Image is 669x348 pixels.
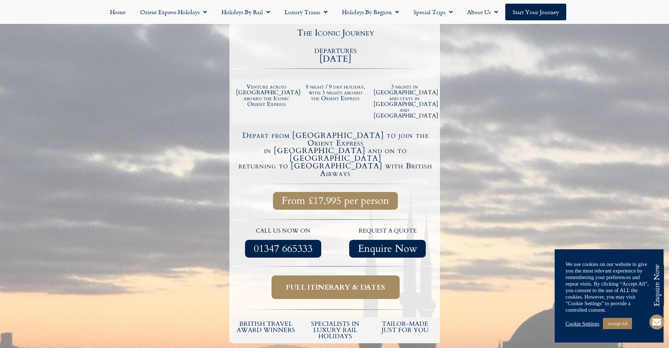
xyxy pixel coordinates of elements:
[236,84,298,107] h2: Venture across [GEOGRAPHIC_DATA] aboard the Iconic Orient Express
[4,4,665,20] nav: Menu
[245,240,321,258] a: 01347 665333
[232,132,439,177] h4: Depart from [GEOGRAPHIC_DATA] to join the Orient Express in [GEOGRAPHIC_DATA] and on to [GEOGRAPH...
[349,240,426,258] a: Enquire Now
[339,226,436,236] p: request a quote
[358,244,417,253] span: Enquire Now
[335,4,406,20] a: Holidays by Region
[235,321,297,333] h5: British Travel Award winners
[603,318,632,329] a: Accept All
[566,261,653,313] div: We use cookies on our website to give you the most relevant experience by remembering your prefer...
[254,244,313,253] span: 01347 665333
[286,283,385,292] span: Full itinerary & dates
[304,321,367,339] h6: Specialists in luxury rail holidays
[406,4,460,20] a: Special Trips
[277,4,335,20] a: Luxury Trains
[505,4,566,20] a: Start your Journey
[231,29,440,64] h2: The Iconic Journey departures [DATE]
[273,192,398,210] a: From £17,995 per person
[133,4,214,20] a: Orient Express Holidays
[374,321,436,333] h5: tailor-made just for you
[103,4,133,20] a: Home
[272,275,400,299] a: Full itinerary & dates
[214,4,277,20] a: Holidays by Rail
[305,84,366,101] h2: 8 night / 9 day holiday, with 3 nights aboard the Orient Express
[566,320,599,327] a: Cookie Settings
[374,84,435,119] h2: 3 nights in [GEOGRAPHIC_DATA] and stays in [GEOGRAPHIC_DATA] and [GEOGRAPHIC_DATA]
[235,226,332,236] p: call us now on
[282,196,389,205] span: From £17,995 per person
[460,4,505,20] a: About Us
